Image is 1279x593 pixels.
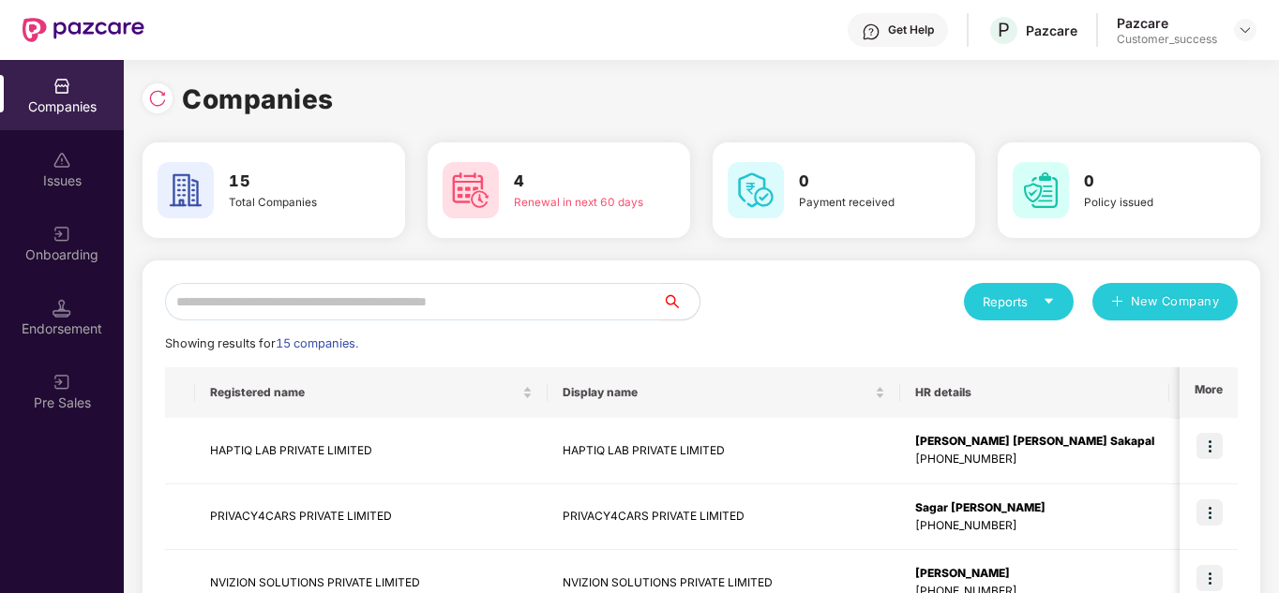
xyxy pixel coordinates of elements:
div: Total Companies [229,194,358,211]
th: HR details [900,367,1169,418]
div: Policy issued [1084,194,1213,211]
div: Pazcare [1026,22,1077,39]
div: Get Help [888,22,934,37]
img: svg+xml;base64,PHN2ZyB4bWxucz0iaHR0cDovL3d3dy53My5vcmcvMjAwMC9zdmciIHdpZHRoPSI2MCIgaGVpZ2h0PSI2MC... [443,162,499,218]
img: svg+xml;base64,PHN2ZyB4bWxucz0iaHR0cDovL3d3dy53My5vcmcvMjAwMC9zdmciIHdpZHRoPSI2MCIgaGVpZ2h0PSI2MC... [158,162,214,218]
span: Showing results for [165,336,358,350]
span: 15 companies. [276,336,358,350]
img: svg+xml;base64,PHN2ZyB3aWR0aD0iMTQuNSIgaGVpZ2h0PSIxNC41IiB2aWV3Qm94PSIwIDAgMTYgMTYiIGZpbGw9Im5vbm... [53,299,71,318]
img: svg+xml;base64,PHN2ZyB4bWxucz0iaHR0cDovL3d3dy53My5vcmcvMjAwMC9zdmciIHdpZHRoPSI2MCIgaGVpZ2h0PSI2MC... [728,162,784,218]
span: P [998,19,1010,41]
h3: 0 [799,170,928,194]
span: caret-down [1043,295,1055,307]
td: PRIVACY4CARS PRIVATE LIMITED [548,484,900,551]
th: Display name [548,367,900,418]
div: Renewal in next 60 days [514,194,643,211]
img: svg+xml;base64,PHN2ZyBpZD0iRHJvcGRvd24tMzJ4MzIiIHhtbG5zPSJodHRwOi8vd3d3LnczLm9yZy8yMDAwL3N2ZyIgd2... [1238,22,1253,37]
div: Sagar [PERSON_NAME] [915,499,1154,517]
div: Reports [983,292,1055,311]
th: More [1180,367,1238,418]
span: Registered name [210,385,519,400]
td: HAPTIQ LAB PRIVATE LIMITED [195,418,548,484]
button: plusNew Company [1092,283,1238,320]
div: [PHONE_NUMBER] [915,517,1154,535]
span: New Company [1131,292,1220,311]
img: svg+xml;base64,PHN2ZyB3aWR0aD0iMjAiIGhlaWdodD0iMjAiIHZpZXdCb3g9IjAgMCAyMCAyMCIgZmlsbD0ibm9uZSIgeG... [53,373,71,392]
div: [PERSON_NAME] [915,565,1154,583]
span: plus [1111,295,1123,310]
span: search [661,294,700,309]
img: svg+xml;base64,PHN2ZyBpZD0iUmVsb2FkLTMyeDMyIiB4bWxucz0iaHR0cDovL3d3dy53My5vcmcvMjAwMC9zdmciIHdpZH... [148,89,167,108]
img: svg+xml;base64,PHN2ZyB4bWxucz0iaHR0cDovL3d3dy53My5vcmcvMjAwMC9zdmciIHdpZHRoPSI2MCIgaGVpZ2h0PSI2MC... [1013,162,1069,218]
img: svg+xml;base64,PHN2ZyBpZD0iSGVscC0zMngzMiIgeG1sbnM9Imh0dHA6Ly93d3cudzMub3JnLzIwMDAvc3ZnIiB3aWR0aD... [862,22,880,41]
img: svg+xml;base64,PHN2ZyB3aWR0aD0iMjAiIGhlaWdodD0iMjAiIHZpZXdCb3g9IjAgMCAyMCAyMCIgZmlsbD0ibm9uZSIgeG... [53,225,71,244]
img: icon [1196,565,1223,591]
div: Pazcare [1117,14,1217,32]
th: Registered name [195,367,548,418]
div: [PHONE_NUMBER] [915,451,1154,468]
button: search [661,283,700,320]
div: Customer_success [1117,32,1217,47]
h3: 4 [514,170,643,194]
img: icon [1196,433,1223,459]
img: New Pazcare Logo [23,18,144,42]
div: Payment received [799,194,928,211]
img: icon [1196,499,1223,526]
img: svg+xml;base64,PHN2ZyBpZD0iQ29tcGFuaWVzIiB4bWxucz0iaHR0cDovL3d3dy53My5vcmcvMjAwMC9zdmciIHdpZHRoPS... [53,77,71,96]
span: Display name [563,385,871,400]
td: PRIVACY4CARS PRIVATE LIMITED [195,484,548,551]
h3: 15 [229,170,358,194]
img: svg+xml;base64,PHN2ZyBpZD0iSXNzdWVzX2Rpc2FibGVkIiB4bWxucz0iaHR0cDovL3d3dy53My5vcmcvMjAwMC9zdmciIH... [53,151,71,170]
td: HAPTIQ LAB PRIVATE LIMITED [548,418,900,484]
h3: 0 [1084,170,1213,194]
h1: Companies [182,79,334,120]
div: [PERSON_NAME] [PERSON_NAME] Sakapal [915,433,1154,451]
